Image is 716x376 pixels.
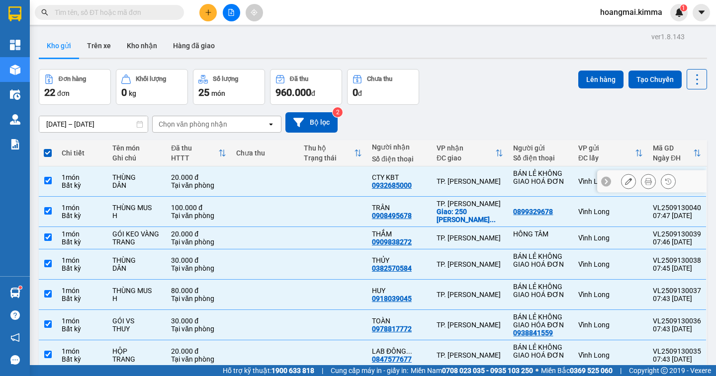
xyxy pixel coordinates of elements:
[620,365,622,376] span: |
[675,8,684,17] img: icon-new-feature
[171,355,226,363] div: Tại văn phòng
[121,86,127,98] span: 0
[165,34,223,58] button: Hàng đã giao
[205,9,212,16] span: plus
[62,325,102,333] div: Bất kỳ
[62,173,102,181] div: 1 món
[653,144,693,152] div: Mã GD
[211,89,225,97] span: món
[653,230,701,238] div: VL2509130039
[573,140,648,166] th: Toggle SortBy
[578,208,643,216] div: Vĩnh Long
[213,75,238,82] div: Số lượng
[65,8,144,32] div: TP. [PERSON_NAME]
[653,317,701,325] div: VL2509130036
[8,8,58,32] div: Vĩnh Long
[347,69,419,105] button: Chưa thu0đ
[372,143,427,151] div: Người nhận
[578,260,643,268] div: Vĩnh Long
[112,355,162,363] div: TRANG
[437,208,504,224] div: Giao: 250 LÝ TỰ TRỌNG PHƯỜNG BẾN THÀNH QUẬN 1
[171,256,226,264] div: 30.000 đ
[166,140,231,166] th: Toggle SortBy
[8,32,58,80] div: BÁN LẺ KHÔNG GIAO HOÁ ĐƠN
[372,355,412,363] div: 0847577677
[136,75,166,82] div: Khối lượng
[578,177,643,185] div: Vĩnh Long
[311,89,315,97] span: đ
[199,4,217,21] button: plus
[578,351,643,359] div: Vĩnh Long
[112,204,162,212] div: THÙNG MUS
[171,154,218,162] div: HTTT
[62,355,102,363] div: Bất kỳ
[333,107,343,117] sup: 2
[648,140,706,166] th: Toggle SortBy
[112,347,162,355] div: HỘP
[10,288,20,298] img: warehouse-icon
[39,69,111,105] button: Đơn hàng22đơn
[62,264,102,272] div: Bất kỳ
[271,367,314,375] strong: 1900 633 818
[171,173,226,181] div: 20.000 đ
[353,86,358,98] span: 0
[112,144,162,152] div: Tên món
[653,295,701,302] div: 07:43 [DATE]
[653,238,701,246] div: 07:46 [DATE]
[653,347,701,355] div: VL2509130035
[10,139,20,150] img: solution-icon
[270,69,342,105] button: Đã thu960.000đ
[79,34,119,58] button: Trên xe
[437,177,504,185] div: TP. [PERSON_NAME]
[290,75,308,82] div: Đã thu
[65,32,144,44] div: CTY KBT
[112,287,162,295] div: THÙNG MUS
[367,75,392,82] div: Chưa thu
[372,212,412,220] div: 0908495678
[228,9,235,16] span: file-add
[62,256,102,264] div: 1 món
[112,256,162,264] div: THÙNG
[490,216,496,224] span: ...
[372,230,427,238] div: THẮM
[8,9,24,20] span: Gửi:
[171,287,226,295] div: 80.000 đ
[653,256,701,264] div: VL2509130038
[62,317,102,325] div: 1 món
[653,212,701,220] div: 07:47 [DATE]
[304,154,354,162] div: Trạng thái
[41,9,48,16] span: search
[223,365,314,376] span: Hỗ trợ kỹ thuật:
[171,325,226,333] div: Tại văn phòng
[39,116,148,132] input: Select a date range.
[62,230,102,238] div: 1 món
[62,347,102,355] div: 1 món
[171,238,226,246] div: Tại văn phòng
[358,89,362,97] span: đ
[112,325,162,333] div: THUY
[59,75,86,82] div: Đơn hàng
[65,9,89,20] span: Nhận:
[39,34,79,58] button: Kho gửi
[578,71,624,88] button: Lên hàng
[10,65,20,75] img: warehouse-icon
[578,234,643,242] div: Vĩnh Long
[437,144,496,152] div: VP nhận
[578,144,635,152] div: VP gửi
[112,264,162,272] div: DÂN
[112,154,162,162] div: Ghi chú
[442,367,533,375] strong: 0708 023 035 - 0935 103 250
[513,313,568,329] div: BÁN LẺ KHÔNG GIAO HÓA ĐƠN
[513,252,568,268] div: BÁN LẺ KHÔNG GIAO HOÁ ĐƠN
[578,291,643,299] div: Vĩnh Long
[251,9,258,16] span: aim
[682,4,685,11] span: 1
[198,86,209,98] span: 25
[680,4,687,11] sup: 1
[437,351,504,359] div: TP. [PERSON_NAME]
[55,7,172,18] input: Tìm tên, số ĐT hoặc mã đơn
[223,4,240,21] button: file-add
[171,295,226,302] div: Tại văn phòng
[304,144,354,152] div: Thu hộ
[653,204,701,212] div: VL2509130040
